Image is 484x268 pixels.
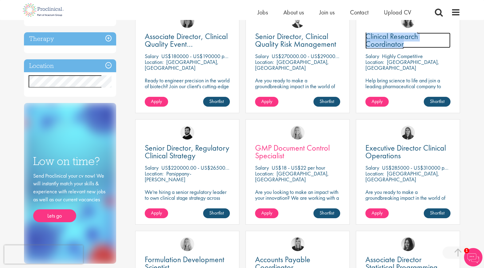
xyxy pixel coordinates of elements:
[180,126,194,140] img: Nick Walker
[464,248,469,253] span: 1
[145,33,230,48] a: Associate Director, Clinical Quality Event Management (GCP)
[272,53,369,60] p: US$270000.00 - US$290000.00 per annum
[372,98,383,104] span: Apply
[365,144,451,160] a: Executive Director Clinical Operations
[401,237,415,251] img: Heidi Hennigan
[145,97,168,107] a: Apply
[180,14,194,28] img: Ingrid Aymes
[161,164,313,171] p: US$220000.00 - US$265000 per annum + Highly Competitive Salary
[272,164,325,171] p: US$18 - US$22 per hour
[350,8,368,16] a: Contact
[283,8,304,16] a: About us
[365,53,379,60] span: Salary
[145,144,230,160] a: Senior Director, Regulatory Clinical Strategy
[33,209,76,222] a: Lets go
[319,8,335,16] a: Join us
[33,172,107,223] div: Send Proclinical your cv now! We will instantly match your skills & experience with relevant new ...
[261,98,272,104] span: Apply
[255,164,269,171] span: Salary
[313,208,340,218] a: Shortlist
[180,237,194,251] img: Shannon Briggs
[291,237,305,251] img: Janelle Jones
[365,189,451,218] p: Are you ready to make a groundbreaking impact in the world of biotechnology? Join a growing compa...
[255,58,329,71] p: [GEOGRAPHIC_DATA], [GEOGRAPHIC_DATA]
[33,155,107,167] h3: Low on time?
[255,170,274,177] span: Location:
[255,33,340,48] a: Senior Director, Clinical Quality Risk Management
[255,77,340,107] p: Are you ready to make a groundbreaking impact in the world of biotechnology? Join a growing compa...
[4,245,83,264] iframe: reCAPTCHA
[203,208,230,218] a: Shortlist
[255,144,340,160] a: GMP Document Control Specialist
[145,31,228,57] span: Associate Director, Clinical Quality Event Management (GCP)
[145,170,197,195] p: Parsippany-[PERSON_NAME][GEOGRAPHIC_DATA], [GEOGRAPHIC_DATA]
[145,53,159,60] span: Salary
[365,97,389,107] a: Apply
[365,33,451,48] a: Clinical Research Coordinator
[255,189,340,218] p: Are you looking to make an impact with your innovation? We are working with a well-established ph...
[365,164,379,171] span: Salary
[145,58,218,71] p: [GEOGRAPHIC_DATA], [GEOGRAPHIC_DATA]
[382,53,423,60] p: Highly Competitive
[291,14,305,28] img: Joshua Godden
[145,208,168,218] a: Apply
[365,208,389,218] a: Apply
[145,77,230,107] p: Ready to engineer precision in the world of biotech? Join our client's cutting-edge team and play...
[365,143,446,161] span: Executive Director Clinical Operations
[255,97,278,107] a: Apply
[161,53,244,60] p: US$180000 - US$190000 per annum
[372,210,383,216] span: Apply
[365,58,439,71] p: [GEOGRAPHIC_DATA], [GEOGRAPHIC_DATA]
[151,98,162,104] span: Apply
[145,189,230,207] p: We're hiring a senior regulatory leader to own clinical stage strategy across multiple programs.
[145,170,163,177] span: Location:
[365,77,451,107] p: Help bring science to life and join a leading pharmaceutical company to play a key role in delive...
[145,143,229,161] span: Senior Director, Regulatory Clinical Strategy
[464,248,482,266] img: Chatbot
[365,170,384,177] span: Location:
[401,14,415,28] img: Jackie Cerchio
[313,97,340,107] a: Shortlist
[255,170,329,183] p: [GEOGRAPHIC_DATA], [GEOGRAPHIC_DATA]
[203,97,230,107] a: Shortlist
[291,126,305,140] img: Shannon Briggs
[255,143,330,161] span: GMP Document Control Specialist
[255,208,278,218] a: Apply
[365,58,384,65] span: Location:
[384,8,411,16] a: Upload CV
[365,170,439,183] p: [GEOGRAPHIC_DATA], [GEOGRAPHIC_DATA]
[258,8,268,16] a: Jobs
[145,164,159,171] span: Salary
[145,58,163,65] span: Location:
[365,31,418,49] span: Clinical Research Coordinator
[424,208,451,218] a: Shortlist
[424,97,451,107] a: Shortlist
[151,210,162,216] span: Apply
[255,58,274,65] span: Location:
[261,210,272,216] span: Apply
[24,32,116,45] h3: Therapy
[255,53,269,60] span: Salary
[401,126,415,140] img: Ciara Noble
[255,31,336,49] span: Senior Director, Clinical Quality Risk Management
[24,59,116,73] h3: Location
[382,164,464,171] p: US$285000 - US$310000 per annum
